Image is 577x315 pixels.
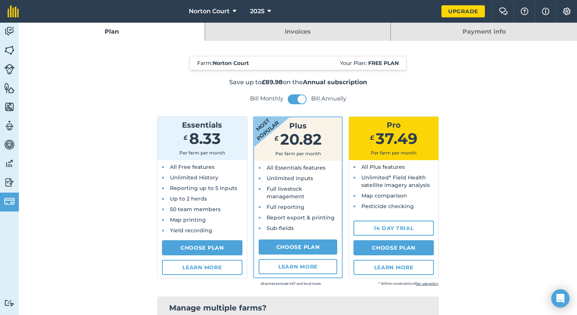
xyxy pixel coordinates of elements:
[562,8,571,15] img: A cog icon
[267,225,294,232] span: Sub-fields
[267,164,326,171] span: All Essentials features
[289,121,307,130] span: Plus
[311,95,346,102] label: Bill Annually
[303,79,367,86] strong: Annual subscription
[250,95,283,102] label: Bill Monthly
[4,82,15,94] img: svg+xml;base64,PHN2ZyB4bWxucz0iaHR0cDovL3d3dy53My5vcmcvMjAwMC9zdmciIHdpZHRoPSI1NiIgaGVpZ2h0PSI2MC...
[4,101,15,113] img: svg+xml;base64,PHN2ZyB4bWxucz0iaHR0cDovL3d3dy53My5vcmcvMjAwMC9zdmciIHdpZHRoPSI1NiIgaGVpZ2h0PSI2MC...
[321,280,439,287] small: * Within constraints of .
[368,60,399,66] strong: Free plan
[170,195,207,202] span: Up to 2 herds
[259,239,338,255] a: Choose Plan
[4,158,15,169] img: svg+xml;base64,PD94bWwgdmVyc2lvbj0iMS4wIiBlbmNvZGluZz0idXRmLTgiPz4KPCEtLSBHZW5lcmF0b3I6IEFkb2JlIE...
[162,260,242,275] a: Learn more
[259,259,338,274] a: Learn more
[179,150,225,156] span: Per farm per month
[542,7,549,16] img: svg+xml;base64,PHN2ZyB4bWxucz0iaHR0cDovL3d3dy53My5vcmcvMjAwMC9zdmciIHdpZHRoPSIxNyIgaGVpZ2h0PSIxNy...
[231,96,293,153] strong: Most popular
[441,5,485,17] a: Upgrade
[106,78,491,87] p: Save up to on the
[387,120,401,130] span: Pro
[205,23,391,41] a: Invoices
[361,164,405,170] span: All Plus features
[370,134,374,141] span: £
[169,303,427,313] h2: Manage multiple farms?
[197,59,249,67] span: Farm :
[267,185,304,200] span: Full livestock management
[170,206,221,213] span: 50 team members
[267,214,335,221] span: Report export & printing
[170,185,237,191] span: Reporting up to 5 inputs
[280,130,322,148] span: 20.82
[250,7,264,16] span: 2025
[162,240,242,255] a: Choose Plan
[4,120,15,131] img: svg+xml;base64,PD94bWwgdmVyc2lvbj0iMS4wIiBlbmNvZGluZz0idXRmLTgiPz4KPCEtLSBHZW5lcmF0b3I6IEFkb2JlIE...
[353,260,434,275] a: Learn more
[170,216,206,223] span: Map printing
[4,177,15,188] img: svg+xml;base64,PD94bWwgdmVyc2lvbj0iMS4wIiBlbmNvZGluZz0idXRmLTgiPz4KPCEtLSBHZW5lcmF0b3I6IEFkb2JlIE...
[267,175,313,182] span: Unlimited inputs
[376,129,417,148] span: 37.49
[353,240,434,255] a: Choose Plan
[551,289,569,307] div: Open Intercom Messenger
[170,174,218,181] span: Unlimited History
[19,23,205,41] a: Plan
[182,120,222,130] span: Essentials
[361,203,414,210] span: Pesticide checking
[189,7,230,16] span: Norton Court
[262,79,283,86] strong: £89.98
[361,192,407,199] span: Map comparison
[275,135,279,142] span: £
[353,221,434,236] a: 14 day trial
[4,64,15,74] img: svg+xml;base64,PD94bWwgdmVyc2lvbj0iMS4wIiBlbmNvZGluZz0idXRmLTgiPz4KPCEtLSBHZW5lcmF0b3I6IEFkb2JlIE...
[184,134,188,141] span: £
[4,196,15,207] img: svg+xml;base64,PD94bWwgdmVyc2lvbj0iMS4wIiBlbmNvZGluZz0idXRmLTgiPz4KPCEtLSBHZW5lcmF0b3I6IEFkb2JlIE...
[416,281,438,286] a: fair use policy
[8,5,19,17] img: fieldmargin Logo
[189,129,221,148] span: 8.33
[275,151,321,156] span: Per farm per month
[204,280,321,287] small: All prices exclude VAT and local taxes.
[4,26,15,37] img: svg+xml;base64,PD94bWwgdmVyc2lvbj0iMS4wIiBlbmNvZGluZz0idXRmLTgiPz4KPCEtLSBHZW5lcmF0b3I6IEFkb2JlIE...
[4,45,15,56] img: svg+xml;base64,PHN2ZyB4bWxucz0iaHR0cDovL3d3dy53My5vcmcvMjAwMC9zdmciIHdpZHRoPSI1NiIgaGVpZ2h0PSI2MC...
[213,60,249,66] strong: Norton Court
[371,150,417,156] span: Per farm per month
[520,8,529,15] img: A question mark icon
[499,8,508,15] img: Two speech bubbles overlapping with the left bubble in the forefront
[340,59,399,67] span: Your Plan:
[391,23,577,41] a: Payment info
[170,227,212,234] span: Yield recording
[267,204,304,210] span: Full reporting
[4,300,15,307] img: svg+xml;base64,PD94bWwgdmVyc2lvbj0iMS4wIiBlbmNvZGluZz0idXRmLTgiPz4KPCEtLSBHZW5lcmF0b3I6IEFkb2JlIE...
[361,174,430,188] span: Unlimited* Field Health satellite imagery analysis
[4,139,15,150] img: svg+xml;base64,PD94bWwgdmVyc2lvbj0iMS4wIiBlbmNvZGluZz0idXRmLTgiPz4KPCEtLSBHZW5lcmF0b3I6IEFkb2JlIE...
[170,164,214,170] span: All Free features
